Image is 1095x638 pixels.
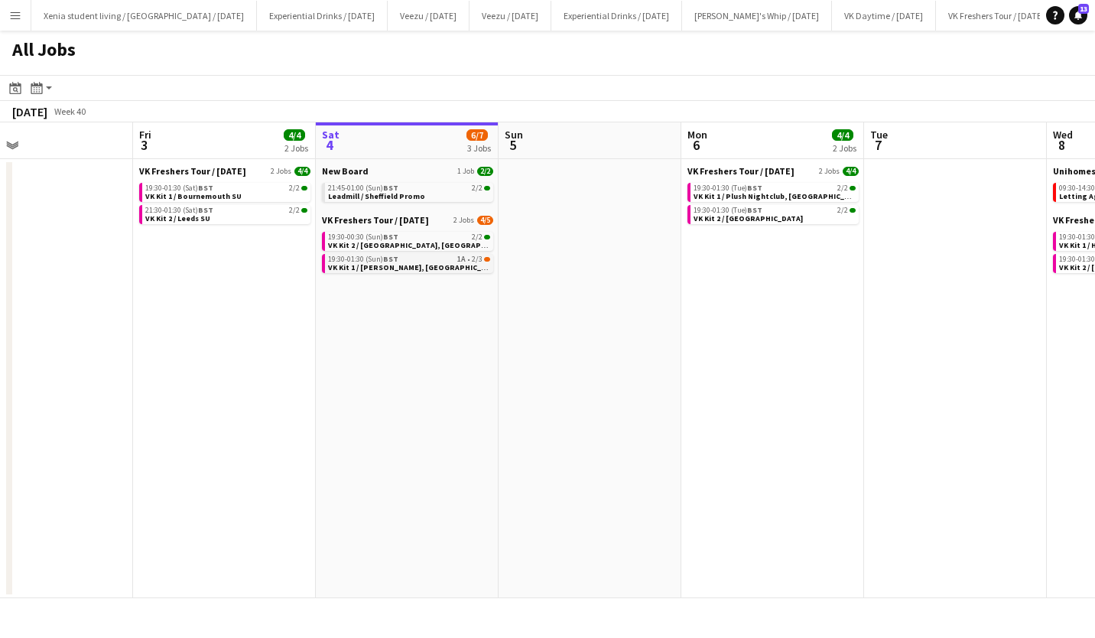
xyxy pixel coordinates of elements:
[832,1,936,31] button: VK Daytime / [DATE]
[322,165,493,214] div: New Board1 Job2/221:45-01:00 (Sun)BST2/2Leadmill / Sheffield Promo
[505,128,523,142] span: Sun
[457,256,466,263] span: 1A
[31,1,257,31] button: Xenia student living / [GEOGRAPHIC_DATA] / [DATE]
[694,184,762,192] span: 19:30-01:30 (Tue)
[328,256,398,263] span: 19:30-01:30 (Sun)
[139,165,310,227] div: VK Freshers Tour / [DATE]2 Jobs4/419:30-01:30 (Sat)BST2/2VK Kit 1 / Bournemouth SU21:30-01:30 (Sa...
[328,254,490,272] a: 19:30-01:30 (Sun)BST1A•2/3VK Kit 1 / [PERSON_NAME], [GEOGRAPHIC_DATA]
[870,128,888,142] span: Tue
[470,1,551,31] button: Veezu / [DATE]
[328,262,502,272] span: VK Kit 1 / Jack Murphys, Swansea
[477,167,493,176] span: 2/2
[145,184,213,192] span: 19:30-01:30 (Sat)
[139,165,310,177] a: VK Freshers Tour / [DATE]2 Jobs4/4
[145,213,210,223] span: VK Kit 2 / Leeds SU
[145,205,307,223] a: 21:30-01:30 (Sat)BST2/2VK Kit 2 / Leeds SU
[466,129,488,141] span: 6/7
[50,106,89,117] span: Week 40
[322,165,369,177] span: New Board
[322,128,340,142] span: Sat
[328,240,518,250] span: VK Kit 2 / Imperial Union, London
[294,167,310,176] span: 4/4
[137,136,151,154] span: 3
[694,213,803,223] span: VK Kit 2 / University of Chichester
[289,207,300,214] span: 2/2
[484,235,490,239] span: 2/2
[1078,4,1089,14] span: 13
[694,183,856,200] a: 19:30-01:30 (Tue)BST2/2VK Kit 1 / Plush Nightclub, [GEOGRAPHIC_DATA]
[284,129,305,141] span: 4/4
[301,208,307,213] span: 2/2
[837,207,848,214] span: 2/2
[271,167,291,176] span: 2 Jobs
[837,184,848,192] span: 2/2
[328,233,398,241] span: 19:30-00:30 (Sun)
[868,136,888,154] span: 7
[139,165,246,177] span: VK Freshers Tour / Oct 25
[198,205,213,215] span: BST
[694,207,762,214] span: 19:30-01:30 (Tue)
[328,191,425,201] span: Leadmill / Sheffield Promo
[685,136,707,154] span: 6
[139,128,151,142] span: Fri
[320,136,340,154] span: 4
[484,257,490,262] span: 2/3
[284,142,308,154] div: 2 Jobs
[484,186,490,190] span: 2/2
[747,183,762,193] span: BST
[472,233,483,241] span: 2/2
[843,167,859,176] span: 4/4
[687,128,707,142] span: Mon
[1053,128,1073,142] span: Wed
[832,129,853,141] span: 4/4
[388,1,470,31] button: Veezu / [DATE]
[12,104,47,119] div: [DATE]
[453,216,474,225] span: 2 Jobs
[472,184,483,192] span: 2/2
[301,186,307,190] span: 2/2
[145,191,242,201] span: VK Kit 1 / Bournemouth SU
[328,232,490,249] a: 19:30-00:30 (Sun)BST2/2VK Kit 2 / [GEOGRAPHIC_DATA], [GEOGRAPHIC_DATA]
[850,186,856,190] span: 2/2
[328,256,490,263] div: •
[289,184,300,192] span: 2/2
[145,207,213,214] span: 21:30-01:30 (Sat)
[322,214,493,276] div: VK Freshers Tour / [DATE]2 Jobs4/519:30-00:30 (Sun)BST2/2VK Kit 2 / [GEOGRAPHIC_DATA], [GEOGRAPHI...
[145,183,307,200] a: 19:30-01:30 (Sat)BST2/2VK Kit 1 / Bournemouth SU
[322,214,493,226] a: VK Freshers Tour / [DATE]2 Jobs4/5
[682,1,832,31] button: [PERSON_NAME]'s Whip / [DATE]
[198,183,213,193] span: BST
[383,183,398,193] span: BST
[694,205,856,223] a: 19:30-01:30 (Tue)BST2/2VK Kit 2 / [GEOGRAPHIC_DATA]
[383,232,398,242] span: BST
[694,191,866,201] span: VK Kit 1 / Plush Nightclub, Oxford
[502,136,523,154] span: 5
[457,167,474,176] span: 1 Job
[850,208,856,213] span: 2/2
[1051,136,1073,154] span: 8
[322,165,493,177] a: New Board1 Job2/2
[936,1,1058,31] button: VK Freshers Tour / [DATE]
[687,165,859,177] a: VK Freshers Tour / [DATE]2 Jobs4/4
[687,165,859,227] div: VK Freshers Tour / [DATE]2 Jobs4/419:30-01:30 (Tue)BST2/2VK Kit 1 / Plush Nightclub, [GEOGRAPHIC_...
[328,183,490,200] a: 21:45-01:00 (Sun)BST2/2Leadmill / Sheffield Promo
[467,142,491,154] div: 3 Jobs
[477,216,493,225] span: 4/5
[819,167,840,176] span: 2 Jobs
[257,1,388,31] button: Experiential Drinks / [DATE]
[322,214,429,226] span: VK Freshers Tour / Oct 25
[328,184,398,192] span: 21:45-01:00 (Sun)
[472,256,483,263] span: 2/3
[1069,6,1087,24] a: 13
[687,165,794,177] span: VK Freshers Tour / Oct 25
[747,205,762,215] span: BST
[551,1,682,31] button: Experiential Drinks / [DATE]
[383,254,398,264] span: BST
[833,142,856,154] div: 2 Jobs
